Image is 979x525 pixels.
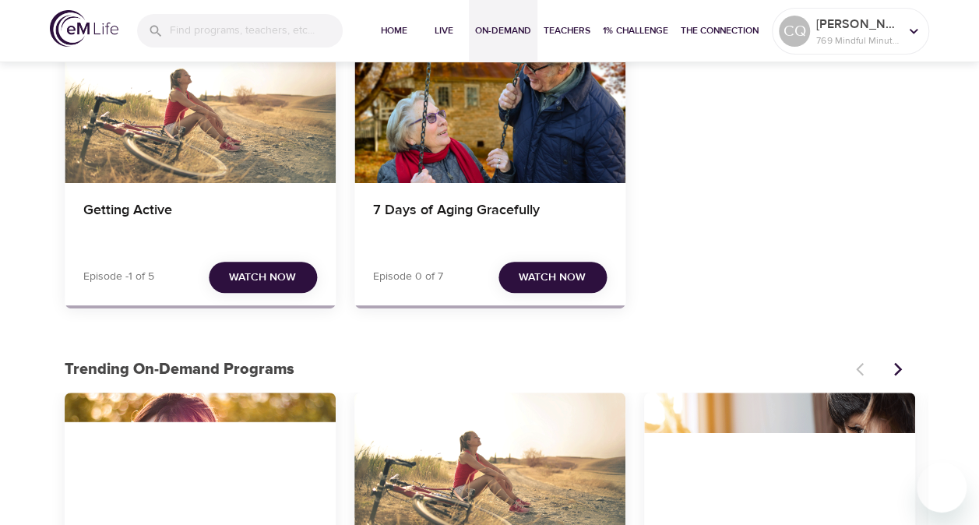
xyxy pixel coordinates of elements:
h4: Getting Active [83,202,317,239]
input: Find programs, teachers, etc... [170,14,343,48]
div: CQ [779,16,810,47]
iframe: Button to launch messaging window [917,463,967,513]
button: Watch Now [498,262,607,294]
p: [PERSON_NAME] [816,15,899,33]
span: 1% Challenge [603,23,668,39]
p: Trending On-Demand Programs [65,358,847,381]
span: Watch Now [229,268,296,287]
button: Next items [881,352,915,386]
p: 769 Mindful Minutes [816,33,899,48]
p: Episode -1 of 5 [83,269,154,285]
span: On-Demand [475,23,531,39]
p: Episode 0 of 7 [373,269,443,285]
span: Home [375,23,413,39]
img: logo [50,10,118,47]
button: 7 Days of Aging Gracefully [354,30,625,183]
span: Watch Now [519,268,586,287]
h4: 7 Days of Aging Gracefully [373,202,607,239]
button: Watch Now [209,262,317,294]
button: Getting Active [65,30,336,183]
span: Live [425,23,463,39]
span: Teachers [544,23,590,39]
span: The Connection [681,23,759,39]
